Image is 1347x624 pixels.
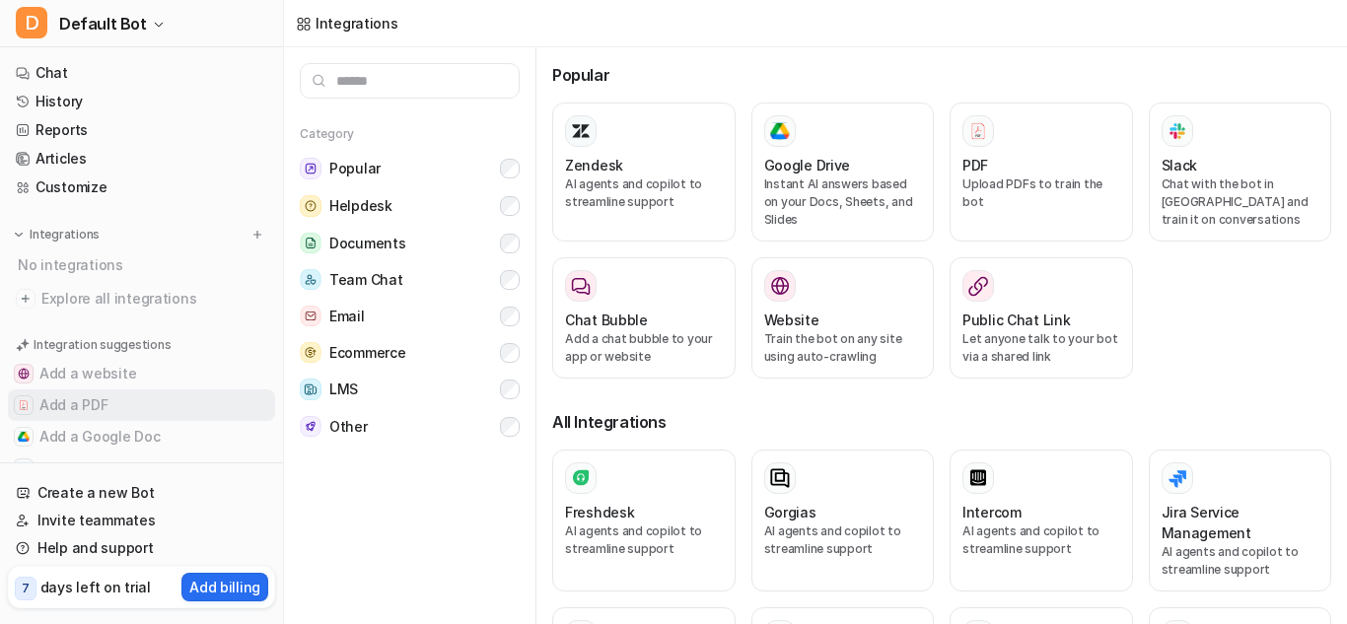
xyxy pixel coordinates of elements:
h3: Public Chat Link [962,310,1071,330]
span: LMS [329,380,358,399]
button: Add a Google DocAdd a Google Doc [8,421,275,452]
p: AI agents and copilot to streamline support [1162,543,1319,579]
button: DocumentsDocuments [300,225,520,261]
p: AI agents and copilot to streamline support [764,522,922,558]
h5: Category [300,126,520,142]
h3: Intercom [962,502,1022,522]
span: Team Chat [329,270,402,290]
a: Invite teammates [8,507,275,534]
img: Add a website [18,368,30,380]
span: Explore all integrations [41,283,267,314]
span: D [16,7,47,38]
img: Ecommerce [300,342,321,363]
button: SlackSlackChat with the bot in [GEOGRAPHIC_DATA] and train it on conversations [1149,103,1332,242]
h3: Gorgias [764,502,816,522]
a: Explore all integrations [8,285,275,312]
button: EmailEmail [300,298,520,334]
button: Add billing [181,573,268,601]
h3: Slack [1162,155,1198,175]
a: Articles [8,145,275,173]
img: Popular [300,158,321,179]
button: Public Chat LinkLet anyone talk to your bot via a shared link [950,257,1133,379]
img: Email [300,306,321,326]
button: PDFPDFUpload PDFs to train the bot [950,103,1133,242]
button: Chat BubbleAdd a chat bubble to your app or website [552,257,736,379]
button: EcommerceEcommerce [300,334,520,371]
img: Add a Google Doc [18,431,30,443]
h3: Website [764,310,819,330]
img: Helpdesk [300,195,321,217]
img: Team Chat [300,269,321,290]
div: No integrations [12,248,275,281]
button: FreshdeskAI agents and copilot to streamline support [552,450,736,591]
button: Add a websiteAdd a website [8,358,275,389]
a: Customize [8,173,275,201]
h3: PDF [962,155,988,175]
p: Chat with the bot in [GEOGRAPHIC_DATA] and train it on conversations [1162,175,1319,229]
button: Add a PDFAdd a PDF [8,389,275,421]
img: Slack [1168,119,1187,142]
button: ZendeskAI agents and copilot to streamline support [552,103,736,242]
span: Other [329,417,368,437]
p: AI agents and copilot to streamline support [565,175,723,211]
img: LMS [300,379,321,400]
button: LMSLMS [300,371,520,408]
button: PopularPopular [300,150,520,187]
span: Default Bot [59,10,147,37]
p: Instant AI answers based on your Docs, Sheets, and Slides [764,175,922,229]
h3: Google Drive [764,155,851,175]
img: Google Drive [770,122,790,140]
h3: Jira Service Management [1162,502,1319,543]
span: Ecommerce [329,343,405,363]
img: expand menu [12,228,26,242]
button: GorgiasAI agents and copilot to streamline support [751,450,935,591]
p: 7 [22,580,30,597]
h3: All Integrations [552,410,1331,434]
h3: Zendesk [565,155,623,175]
a: Chat [8,59,275,87]
button: WebsiteWebsiteTrain the bot on any site using auto-crawling [751,257,935,379]
h3: Chat Bubble [565,310,648,330]
a: Create a new Bot [8,479,275,507]
h3: Freshdesk [565,502,634,522]
img: menu_add.svg [250,228,264,242]
p: Train the bot on any site using auto-crawling [764,330,922,366]
img: Documents [300,233,321,253]
img: Other [300,416,321,437]
button: HelpdeskHelpdesk [300,187,520,225]
button: Add to ZendeskAdd to Zendesk [8,452,275,484]
p: Integration suggestions [34,336,171,354]
p: days left on trial [40,577,151,597]
img: explore all integrations [16,289,35,309]
a: Help and support [8,534,275,562]
h3: Popular [552,63,1331,87]
span: Helpdesk [329,196,392,216]
p: Integrations [30,227,100,243]
p: Add a chat bubble to your app or website [565,330,723,366]
a: History [8,88,275,115]
img: Website [770,276,790,296]
p: Upload PDFs to train the bot [962,175,1120,211]
span: Documents [329,234,405,253]
button: Google DriveGoogle DriveInstant AI answers based on your Docs, Sheets, and Slides [751,103,935,242]
button: OtherOther [300,408,520,445]
button: Jira Service ManagementAI agents and copilot to streamline support [1149,450,1332,591]
p: Add billing [189,577,260,597]
button: Team ChatTeam Chat [300,261,520,298]
span: Popular [329,159,381,178]
div: Integrations [316,13,398,34]
a: Reports [8,116,275,144]
span: Email [329,307,365,326]
p: AI agents and copilot to streamline support [962,522,1120,558]
a: Integrations [296,13,398,34]
img: PDF [968,121,988,140]
p: Let anyone talk to your bot via a shared link [962,330,1120,366]
button: Integrations [8,225,106,244]
p: AI agents and copilot to streamline support [565,522,723,558]
img: Add a PDF [18,399,30,411]
button: IntercomAI agents and copilot to streamline support [950,450,1133,591]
